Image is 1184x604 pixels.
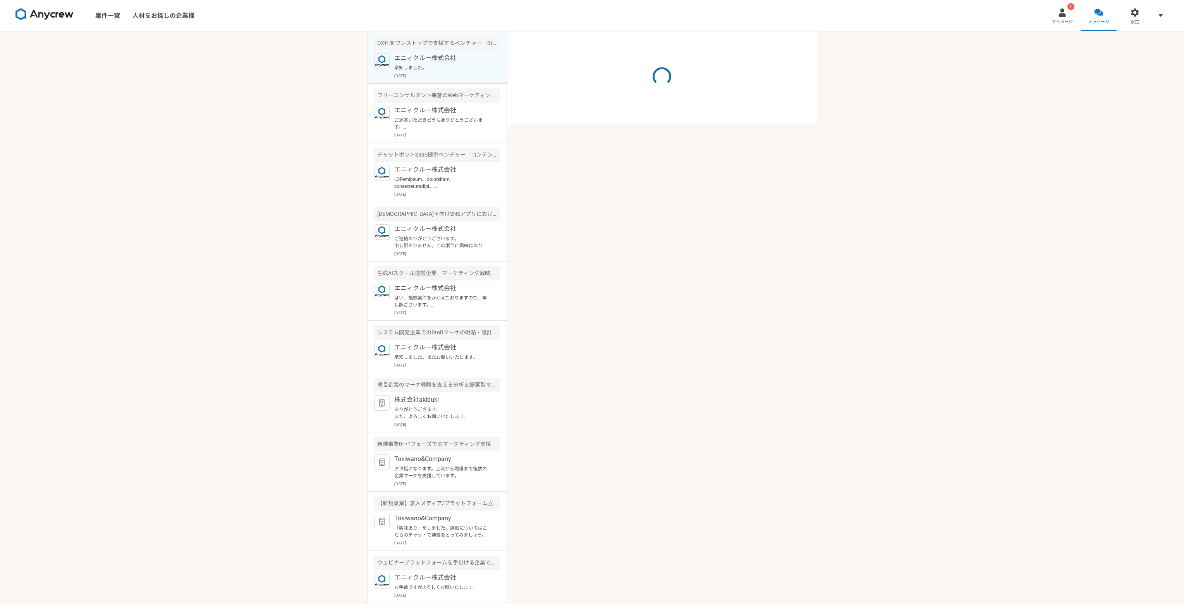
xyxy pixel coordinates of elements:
[374,437,500,451] div: 新規事業0→1フェーズでのマーケティング支援
[374,284,390,299] img: logo_text_blue_01.png
[374,514,390,529] img: default_org_logo-42cde973f59100197ec2c8e796e4974ac8490bb5b08a0eb061ff975e4574aa76.png
[394,73,500,79] p: [DATE]
[394,251,500,256] p: [DATE]
[374,207,500,221] div: [DEMOGRAPHIC_DATA]＋向けSNSアプリにおけるマーケティング業務
[394,354,490,361] p: 承知しました。またお願いいたします。
[394,53,490,63] p: エニィクルー株式会社
[394,395,490,404] p: 株式会社akiduki
[394,132,500,138] p: [DATE]
[394,422,500,427] p: [DATE]
[394,284,490,293] p: エニィクルー株式会社
[1131,19,1139,25] span: 設定
[374,343,390,358] img: logo_text_blue_01.png
[374,106,390,121] img: logo_text_blue_01.png
[394,573,490,582] p: エニィクルー株式会社
[374,325,500,340] div: システム開発企業でのBtoBマーケの戦略・設計や実務までをリードできる人材を募集
[394,235,490,249] p: ご連絡ありがとうございます。 申し訳ありません。この案件に興味はありません。 辞退させていただきます。
[374,556,500,570] div: ウェビナープラットフォームを手掛ける企業でのデジタルマーケティング
[394,540,500,546] p: [DATE]
[394,224,490,234] p: エニィクルー株式会社
[374,53,390,69] img: logo_text_blue_01.png
[394,592,500,598] p: [DATE]
[394,165,490,174] p: エニィクルー株式会社
[374,266,500,280] div: 生成AIスクール運営企業 マーケティング戦略ディレクター
[374,378,500,392] div: 成長企業のマーケ戦略を支える分析＆提案型マーケター募集（業務委託）
[374,573,390,589] img: logo_text_blue_01.png
[394,362,500,368] p: [DATE]
[394,465,490,479] p: お世話になります。上流から現場まで複数の企業マーケを支援しています。 教育、研修系支援は、以下の実績があります。 TechCamp manebi 実績は以下を参照ください。 ■職務経歴 ポートフ...
[394,514,490,523] p: Tokiwano&Company
[394,294,490,308] p: はい、複数案件をかかえておりますので、申し訳ございます。 よろしくお願いいたします。
[394,106,490,115] p: エニィクルー株式会社
[394,454,490,464] p: Tokiwano&Company
[374,36,500,50] div: DX化をワンストップで支援するベンチャー BtoBマーケティング戦略立案・実装
[394,64,490,71] p: 承知しました。
[394,191,500,197] p: [DATE]
[394,481,500,487] p: [DATE]
[394,117,490,131] p: ご返答いただきどうもありがとうございます。 それでは[PERSON_NAME]は以下の通りお願いいたします。 ----- [DATE] 19:00～20:00 ビデオ通話のリンク: [URL][...
[394,343,490,352] p: エニィクルー株式会社
[374,224,390,240] img: logo_text_blue_01.png
[394,310,500,316] p: [DATE]
[374,148,500,162] div: チャットボットSaaS提供ベンチャー コンテンツマーケター
[1088,19,1109,25] span: メッセージ
[394,406,490,420] p: ありがとうござます。 また、よろしくお願いいたします。
[374,165,390,181] img: logo_text_blue_01.png
[374,454,390,470] img: default_org_logo-42cde973f59100197ec2c8e796e4974ac8490bb5b08a0eb061ff975e4574aa76.png
[394,584,490,591] p: お手数ですがよろしくお願いたします。
[15,8,74,21] img: 8DqYSo04kwAAAAASUVORK5CYII=
[374,496,500,511] div: 【新規事業】求人メディア/プラットフォーム立上げ
[374,88,500,103] div: フリーコンサルタント集客のWebマーケティング（広告運用など）
[394,176,490,190] p: LORemipsum、dolorsitam、consecteturadipi。 elitsed、doeiusmodtemporinc。 ■utlaboreetd。 ・magnaaliquaeni...
[394,525,490,539] p: 「興味あり」をしました。詳細についてはこちらのチャットで連絡をとってみましょう。
[374,395,390,411] img: default_org_logo-42cde973f59100197ec2c8e796e4974ac8490bb5b08a0eb061ff975e4574aa76.png
[1067,3,1074,10] div: !
[1052,19,1073,25] span: マイページ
